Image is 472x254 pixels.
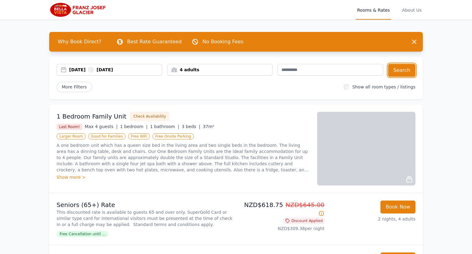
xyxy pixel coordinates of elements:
span: 3 beds | [182,124,200,129]
span: Good for Families [88,133,126,139]
span: 1 bathroom | [150,124,179,129]
p: 2 nights, 4 adults [329,216,415,222]
span: 1 bedroom | [120,124,148,129]
button: Book Now [380,201,415,213]
p: Best Rate Guaranteed [127,38,182,45]
div: [DATE] [DATE] [69,67,162,73]
h3: 1 Bedroom Family Unit [57,112,126,121]
span: Larger Room [57,133,86,139]
span: Last Room! [57,124,82,130]
span: Why Book Direct? [53,36,106,48]
p: A one bedroom unit which has a queen size bed in the living area and two single beds in the bedro... [57,142,310,173]
label: Show all room types / listings [352,84,415,89]
p: NZD$618.75 [238,201,324,218]
span: Free Cancellation until ... [57,231,108,237]
span: Free WiFi [128,133,150,139]
span: More Filters [57,82,92,92]
button: Search [388,64,415,77]
span: Discount Applied [283,218,324,224]
button: Check Availability [130,112,169,121]
img: Bella Vista Franz Josef Glacier [49,2,108,17]
p: This discounted rate is available to guests 65 and over only. SuperGold Card or similar type card... [57,209,234,228]
p: Seniors (65+) Rate [57,201,234,209]
span: 37m² [203,124,214,129]
p: NZD$309.38 per night [238,225,324,232]
div: 4 adults [167,67,273,73]
span: Max 4 guests | [85,124,118,129]
div: Show more > [57,174,310,180]
span: Free Onsite Parking [152,133,194,139]
p: No Booking Fees [203,38,243,45]
span: NZD$645.00 [285,201,324,209]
